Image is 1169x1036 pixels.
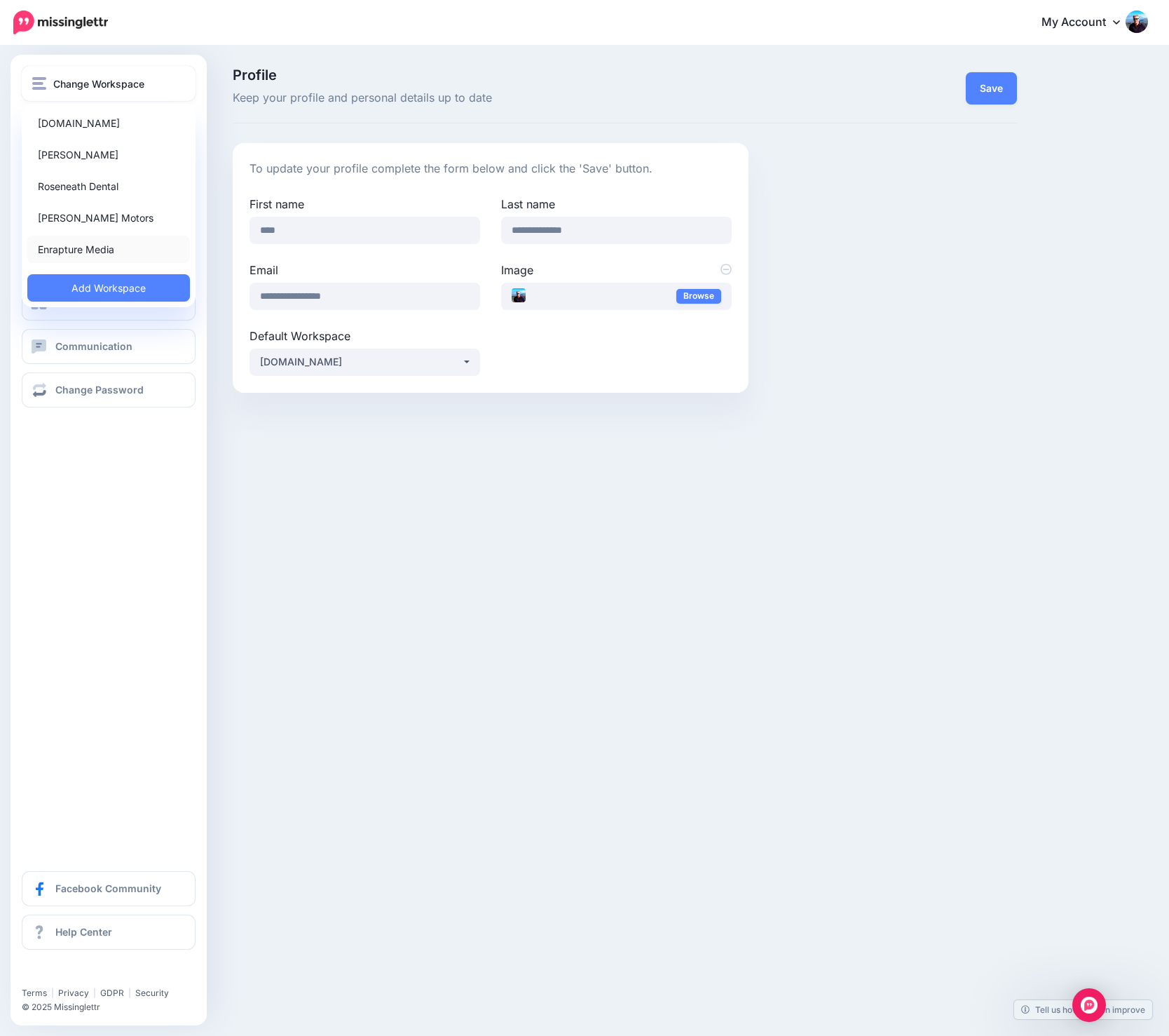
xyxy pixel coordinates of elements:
[55,882,161,894] span: Facebook Community
[22,915,196,950] a: Help Center
[22,1000,206,1014] li: © 2025 Missinglettr
[27,236,190,263] a: Enrapture Media
[233,68,749,82] span: Profile
[512,288,526,302] img: 5285004dfc60bc153517baa88cacc5ba_thumb.jpg
[53,76,144,92] span: Change Workspace
[55,340,132,352] span: Communication
[1027,6,1148,40] a: My Account
[58,988,89,998] a: Privacy
[501,262,732,278] label: Image
[128,988,131,998] span: |
[22,285,196,321] a: Stack Offer Code
[27,141,190,168] a: [PERSON_NAME]
[249,262,480,278] label: Email
[260,354,462,370] div: [DOMAIN_NAME]
[501,196,732,213] label: Last name
[22,329,196,364] a: Communication
[1014,1000,1152,1019] a: Tell us how we can improve
[55,926,112,938] span: Help Center
[22,871,196,906] a: Facebook Community
[233,89,749,107] span: Keep your profile and personal details up to date
[27,109,190,137] a: [DOMAIN_NAME]
[22,967,130,981] iframe: Twitter Follow Button
[1072,988,1106,1022] div: Open Intercom Messenger
[22,372,196,408] a: Change Password
[27,274,190,302] a: Add Workspace
[51,988,54,998] span: |
[32,77,46,90] img: menu.png
[93,988,96,998] span: |
[55,384,144,396] span: Change Password
[13,11,108,34] img: Missinglettr
[27,173,190,200] a: Roseneath Dental
[27,204,190,231] a: [PERSON_NAME] Motors
[249,196,480,213] label: First name
[22,988,47,998] a: Terms
[249,160,732,178] p: To update your profile complete the form below and click the 'Save' button.
[966,72,1017,105] button: Save
[249,328,480,344] label: Default Workspace
[249,349,480,376] button: Enrapture.gg
[22,66,196,101] button: Change Workspace
[100,988,124,998] a: GDPR
[676,289,721,304] a: Browse
[135,988,169,998] a: Security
